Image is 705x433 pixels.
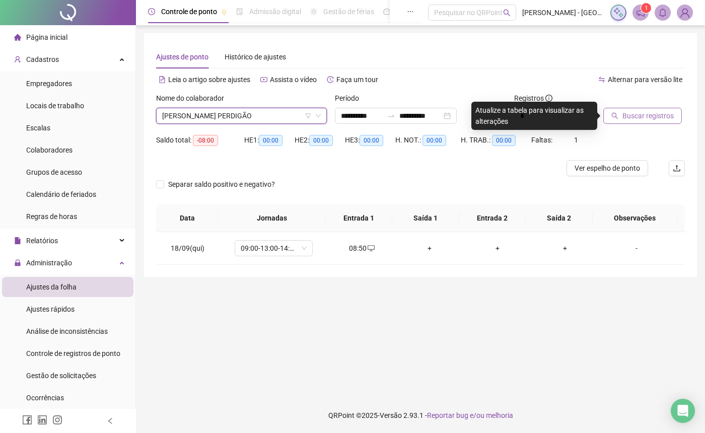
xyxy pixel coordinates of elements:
[607,243,666,254] div: -
[259,135,283,146] span: 00:00
[427,411,513,419] span: Reportar bug e/ou melhoria
[380,411,402,419] span: Versão
[107,417,114,424] span: left
[26,305,75,313] span: Ajustes rápidos
[225,53,286,61] span: Histórico de ajustes
[387,112,395,120] span: swap-right
[26,237,58,245] span: Relatórios
[336,76,378,84] span: Faça um tour
[26,190,96,198] span: Calendário de feriados
[459,204,526,232] th: Entrada 2
[677,5,692,20] img: 57791
[136,398,705,433] footer: QRPoint © 2025 - 2.93.1 -
[471,102,597,130] div: Atualize a tabela para visualizar as alterações
[236,8,243,15] span: file-done
[26,33,67,41] span: Página inicial
[168,76,250,84] span: Leia o artigo sobre ajustes
[218,204,325,232] th: Jornadas
[471,243,523,254] div: +
[636,8,645,17] span: notification
[164,179,279,190] span: Separar saldo positivo e negativo?
[148,8,155,15] span: clock-circle
[345,134,395,146] div: HE 3:
[335,93,366,104] label: Período
[310,8,317,15] span: sun
[26,394,64,402] span: Ocorrências
[315,113,321,119] span: down
[503,9,511,17] span: search
[14,237,21,244] span: file
[22,415,32,425] span: facebook
[598,76,605,83] span: swap
[526,204,592,232] th: Saída 2
[492,135,516,146] span: 00:00
[575,163,640,174] span: Ver espelho de ponto
[658,8,667,17] span: bell
[14,259,21,266] span: lock
[603,108,682,124] button: Buscar registros
[26,168,82,176] span: Grupos de acesso
[422,135,446,146] span: 00:00
[671,399,695,423] div: Open Intercom Messenger
[171,244,204,252] span: 18/09(qui)
[26,283,77,291] span: Ajustes da folha
[601,212,669,224] span: Observações
[26,124,50,132] span: Escalas
[26,349,120,357] span: Controle de registros de ponto
[531,136,554,144] span: Faltas:
[360,135,383,146] span: 00:00
[404,243,455,254] div: +
[221,9,227,15] span: pushpin
[26,372,96,380] span: Gestão de solicitações
[26,146,73,154] span: Colaboradores
[260,76,267,83] span: youtube
[367,245,375,252] span: desktop
[545,95,552,102] span: info-circle
[593,204,677,232] th: Observações
[539,243,591,254] div: +
[26,259,72,267] span: Administração
[645,5,648,12] span: 1
[162,108,321,123] span: ELIANA PATRÍCIA SARAIVA PERDIGÃO
[156,134,244,146] div: Saldo total:
[387,112,395,120] span: to
[305,113,311,119] span: filter
[608,76,682,84] span: Alternar para versão lite
[327,76,334,83] span: history
[395,134,461,146] div: H. NOT.:
[241,241,307,256] span: 09:00-13:00-14:00-18:00
[26,212,77,221] span: Regras de horas
[641,3,651,13] sup: 1
[244,134,295,146] div: HE 1:
[326,204,392,232] th: Entrada 1
[673,164,681,172] span: upload
[309,135,333,146] span: 00:00
[622,110,674,121] span: Buscar registros
[249,8,301,16] span: Admissão digital
[613,7,624,18] img: sparkle-icon.fc2bf0ac1784a2077858766a79e2daf3.svg
[522,7,604,18] span: [PERSON_NAME] - [GEOGRAPHIC_DATA] e Inovação
[323,8,374,16] span: Gestão de férias
[574,136,578,144] span: 1
[295,134,345,146] div: HE 2:
[156,204,218,232] th: Data
[514,93,552,104] span: Registros
[14,56,21,63] span: user-add
[26,80,72,88] span: Empregadores
[52,415,62,425] span: instagram
[26,327,108,335] span: Análise de inconsistências
[159,76,166,83] span: file-text
[156,93,231,104] label: Nome do colaborador
[26,55,59,63] span: Cadastros
[336,243,388,254] div: 08:50
[161,8,217,16] span: Controle de ponto
[156,53,208,61] span: Ajustes de ponto
[611,112,618,119] span: search
[461,134,531,146] div: H. TRAB.:
[270,76,317,84] span: Assista o vídeo
[407,8,414,15] span: ellipsis
[392,204,459,232] th: Saída 1
[26,102,84,110] span: Locais de trabalho
[567,160,648,176] button: Ver espelho de ponto
[193,135,218,146] span: -08:00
